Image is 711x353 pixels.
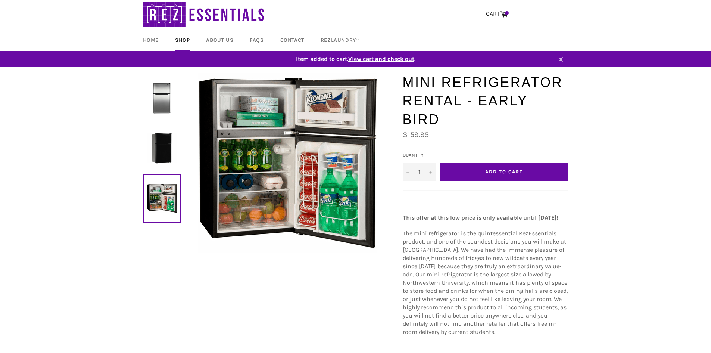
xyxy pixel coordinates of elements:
[403,230,568,335] span: The mini refrigerator is the quintessential RezEssentials product, and one of the soundest decisi...
[403,214,558,221] strong: This offer at this low price is only available until [DATE]!
[425,163,436,181] button: Increase quantity
[403,130,429,139] span: $159.95
[440,163,568,181] button: Add to Cart
[485,169,523,174] span: Add to Cart
[168,29,197,51] a: Shop
[147,83,177,113] img: Mini Refrigerator Rental - Early Bird
[199,29,241,51] a: About Us
[403,163,414,181] button: Decrease quantity
[403,73,568,129] h1: Mini Refrigerator Rental - Early Bird
[348,55,414,62] span: View cart and check out
[482,6,512,22] a: CART
[313,29,367,51] a: RezLaundry
[403,152,436,158] label: Quantity
[273,29,312,51] a: Contact
[135,55,576,63] span: Item added to cart. .
[147,133,177,163] img: Mini Refrigerator Rental - Early Bird
[198,73,377,253] img: Mini Refrigerator Rental - Early Bird
[135,29,166,51] a: Home
[135,51,576,67] a: Item added to cart.View cart and check out.
[242,29,271,51] a: FAQs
